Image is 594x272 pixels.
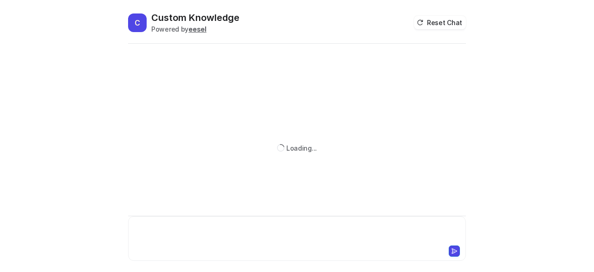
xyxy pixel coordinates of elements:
[128,13,147,32] span: C
[151,11,239,24] h2: Custom Knowledge
[286,143,317,153] div: Loading...
[151,24,239,34] div: Powered by
[188,25,207,33] b: eesel
[414,16,466,29] button: Reset Chat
